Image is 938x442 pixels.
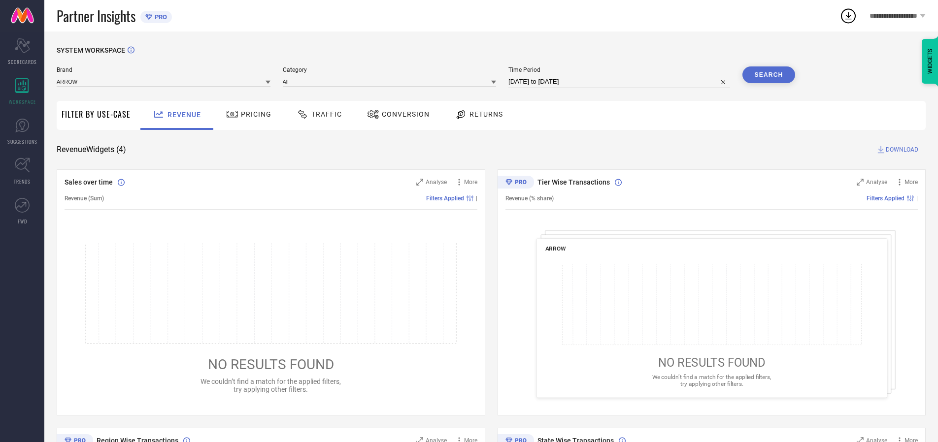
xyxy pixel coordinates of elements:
[886,145,918,155] span: DOWNLOAD
[382,110,430,118] span: Conversion
[57,145,126,155] span: Revenue Widgets ( 4 )
[62,108,131,120] span: Filter By Use-Case
[14,178,31,185] span: TRENDS
[508,66,730,73] span: Time Period
[311,110,342,118] span: Traffic
[57,46,125,54] span: SYSTEM WORKSPACE
[537,178,610,186] span: Tier Wise Transactions
[241,110,271,118] span: Pricing
[152,13,167,21] span: PRO
[866,179,887,186] span: Analyse
[18,218,27,225] span: FWD
[476,195,477,202] span: |
[916,195,918,202] span: |
[867,195,904,202] span: Filters Applied
[904,179,918,186] span: More
[839,7,857,25] div: Open download list
[201,378,341,393] span: We couldn’t find a match for the applied filters, try applying other filters.
[742,66,796,83] button: Search
[658,356,765,370] span: NO RESULTS FOUND
[8,58,37,65] span: SCORECARDS
[464,179,477,186] span: More
[545,245,566,252] span: ARROW
[7,138,37,145] span: SUGGESTIONS
[508,76,730,88] input: Select time period
[652,374,771,387] span: We couldn’t find a match for the applied filters, try applying other filters.
[57,6,135,26] span: Partner Insights
[426,179,447,186] span: Analyse
[426,195,464,202] span: Filters Applied
[9,98,36,105] span: WORKSPACE
[208,356,334,373] span: NO RESULTS FOUND
[505,195,554,202] span: Revenue (% share)
[857,179,864,186] svg: Zoom
[469,110,503,118] span: Returns
[498,176,534,190] div: Premium
[283,66,497,73] span: Category
[416,179,423,186] svg: Zoom
[65,195,104,202] span: Revenue (Sum)
[65,178,113,186] span: Sales over time
[167,111,201,119] span: Revenue
[57,66,270,73] span: Brand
